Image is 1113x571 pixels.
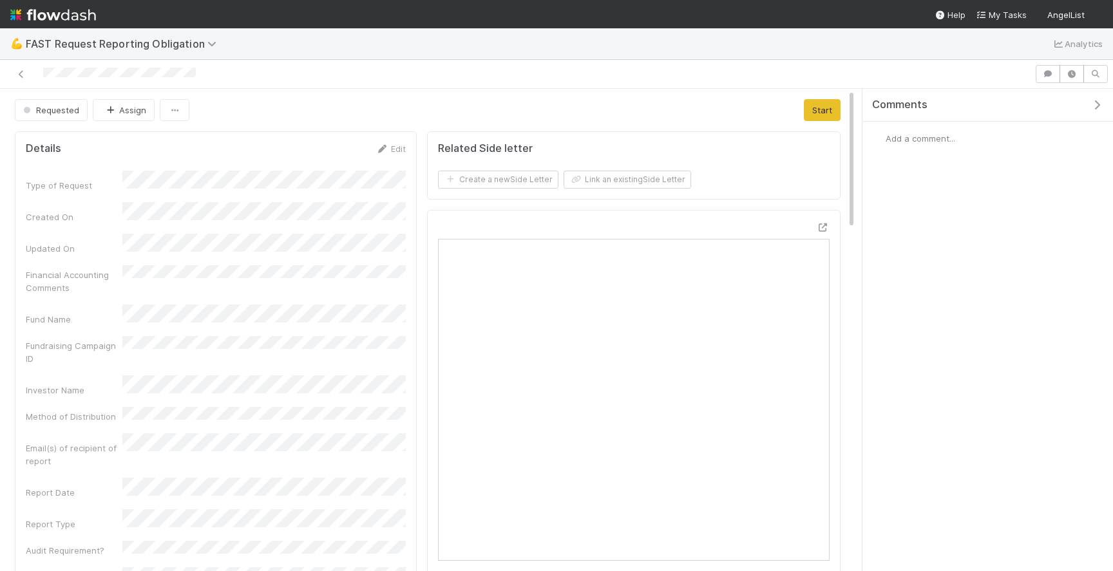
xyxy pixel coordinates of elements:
[26,384,122,397] div: Investor Name
[26,410,122,423] div: Method of Distribution
[886,133,955,144] span: Add a comment...
[26,242,122,255] div: Updated On
[10,38,23,49] span: 💪
[976,8,1027,21] a: My Tasks
[26,518,122,530] div: Report Type
[804,99,841,121] button: Start
[21,105,79,115] span: Requested
[438,171,558,189] button: Create a newSide Letter
[26,486,122,499] div: Report Date
[935,8,966,21] div: Help
[873,132,886,145] img: avatar_e0ab5a02-4425-4644-8eca-231d5bcccdf4.png
[15,99,88,121] button: Requested
[26,179,122,192] div: Type of Request
[93,99,155,121] button: Assign
[872,98,927,111] span: Comments
[1090,9,1103,22] img: avatar_e0ab5a02-4425-4644-8eca-231d5bcccdf4.png
[26,211,122,223] div: Created On
[26,544,122,557] div: Audit Requirement?
[26,442,122,467] div: Email(s) of recipient of report
[1047,10,1085,20] span: AngelList
[26,339,122,365] div: Fundraising Campaign ID
[26,37,223,50] span: FAST Request Reporting Obligation
[26,268,122,294] div: Financial Accounting Comments
[976,10,1027,20] span: My Tasks
[376,144,406,154] a: Edit
[26,313,122,326] div: Fund Name
[438,142,533,155] h5: Related Side letter
[26,142,61,155] h5: Details
[564,171,691,189] button: Link an existingSide Letter
[1052,36,1103,51] a: Analytics
[10,4,96,26] img: logo-inverted-e16ddd16eac7371096b0.svg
